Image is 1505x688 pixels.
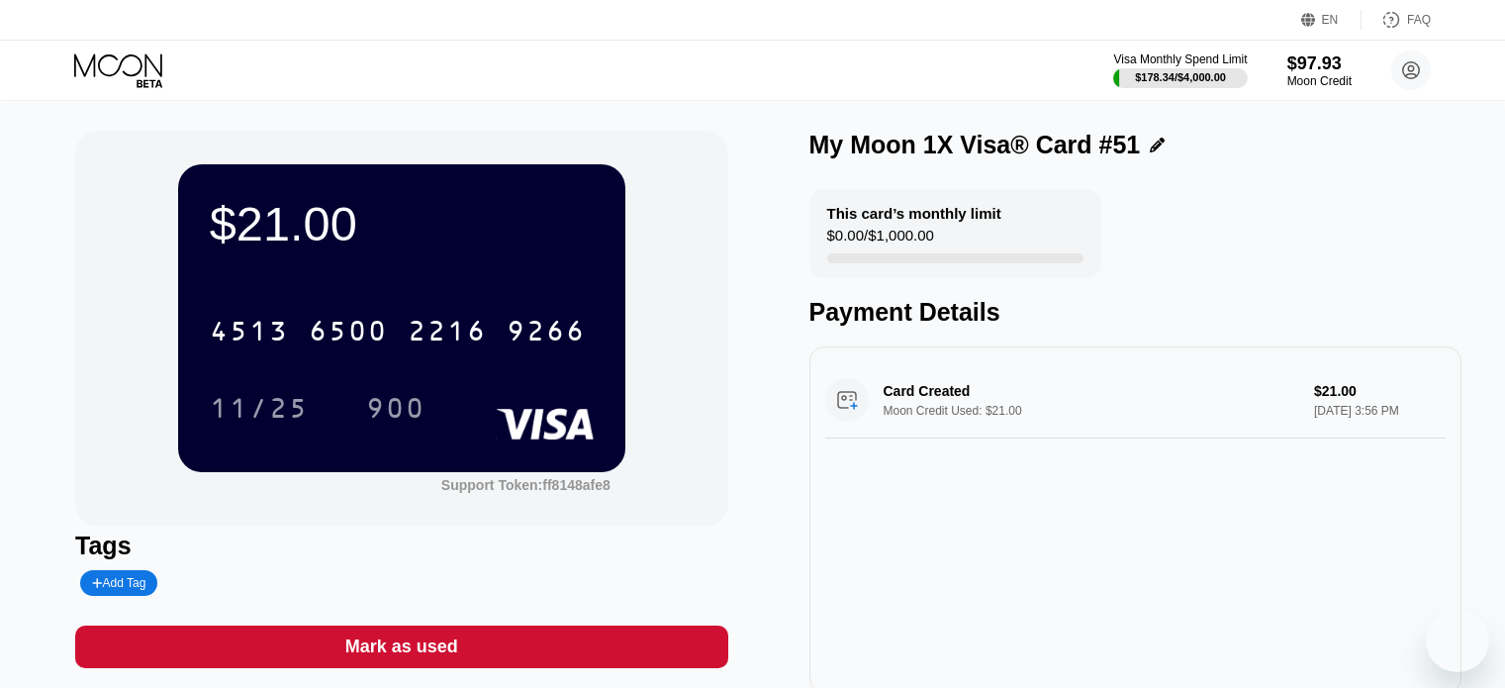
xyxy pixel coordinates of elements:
div: 11/25 [210,395,309,427]
div: $97.93 [1287,53,1352,74]
div: Mark as used [75,626,727,668]
iframe: Dugme za pokretanje prozora za razmenu poruka [1426,609,1489,672]
div: Add Tag [80,570,157,596]
div: Support Token:ff8148afe8 [441,477,611,493]
div: 4513650022169266 [198,306,598,355]
div: Tags [75,532,727,560]
div: My Moon 1X Visa® Card #51 [809,131,1141,159]
div: 900 [351,383,440,433]
div: Support Token: ff8148afe8 [441,477,611,493]
div: 6500 [309,318,388,349]
div: $21.00 [210,196,594,251]
div: Add Tag [92,576,145,590]
div: Moon Credit [1287,74,1352,88]
div: Visa Monthly Spend Limit$178.34/$4,000.00 [1113,52,1247,88]
div: Mark as used [345,636,458,658]
div: $0.00 / $1,000.00 [827,227,934,253]
div: This card’s monthly limit [827,205,1001,222]
div: 900 [366,395,425,427]
div: EN [1301,10,1362,30]
div: 2216 [408,318,487,349]
div: 11/25 [195,383,324,433]
div: Visa Monthly Spend Limit [1113,52,1247,66]
div: 4513 [210,318,289,349]
div: FAQ [1407,13,1431,27]
div: $178.34 / $4,000.00 [1135,71,1226,83]
div: 9266 [507,318,586,349]
div: EN [1322,13,1339,27]
div: $97.93Moon Credit [1287,53,1352,88]
div: FAQ [1362,10,1431,30]
div: Payment Details [809,298,1461,327]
